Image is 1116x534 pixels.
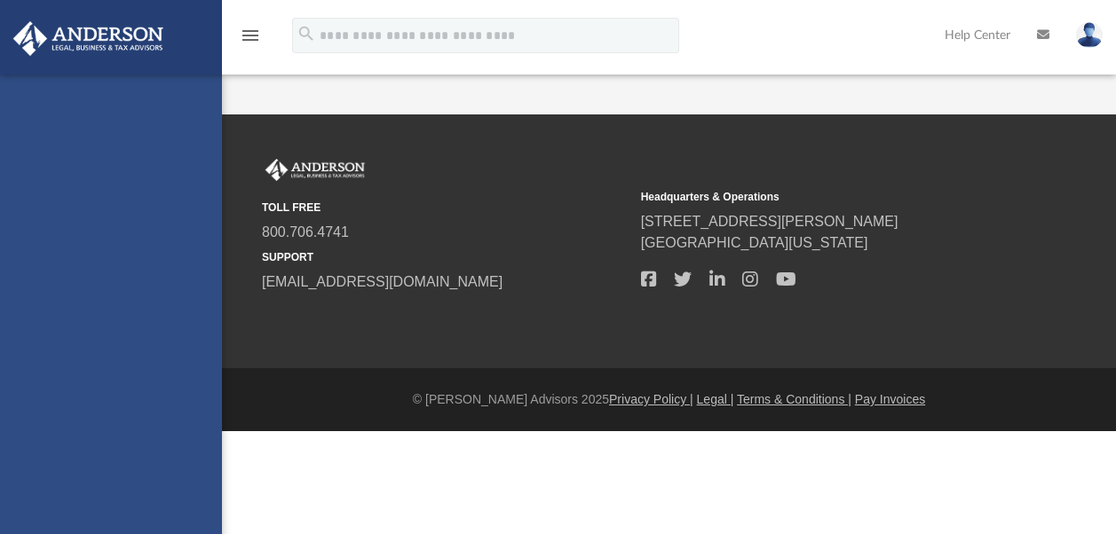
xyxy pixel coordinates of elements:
small: Headquarters & Operations [641,189,1008,205]
a: Pay Invoices [855,392,925,406]
img: User Pic [1076,22,1103,48]
a: [EMAIL_ADDRESS][DOMAIN_NAME] [262,274,503,289]
a: 800.706.4741 [262,224,349,240]
a: menu [240,34,261,46]
i: search [297,24,316,43]
small: SUPPORT [262,249,629,265]
i: menu [240,25,261,46]
a: Legal | [697,392,734,406]
small: TOLL FREE [262,200,629,216]
div: © [PERSON_NAME] Advisors 2025 [222,390,1116,409]
a: Privacy Policy | [609,392,693,406]
img: Anderson Advisors Platinum Portal [262,159,368,182]
a: [STREET_ADDRESS][PERSON_NAME] [641,214,898,229]
a: [GEOGRAPHIC_DATA][US_STATE] [641,235,868,250]
img: Anderson Advisors Platinum Portal [8,21,169,56]
a: Terms & Conditions | [737,392,851,406]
